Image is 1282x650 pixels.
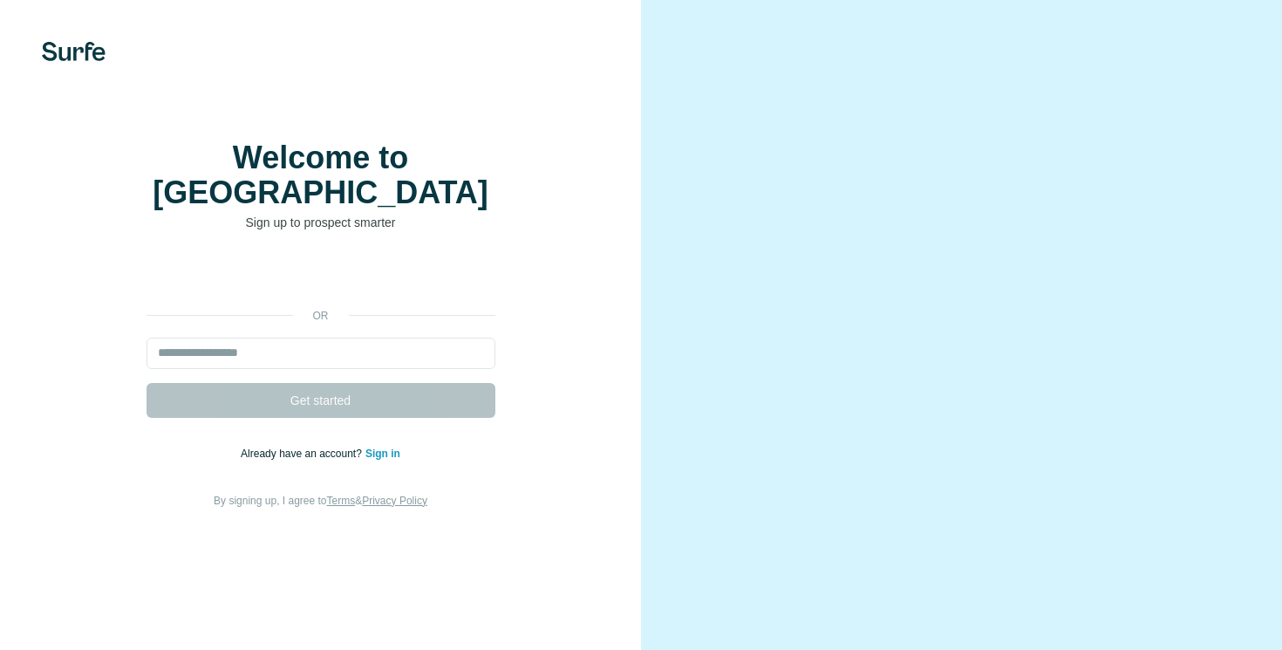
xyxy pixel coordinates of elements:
p: Sign up to prospect smarter [147,214,495,231]
img: Surfe's logo [42,42,106,61]
span: By signing up, I agree to & [214,495,427,507]
p: or [293,308,349,324]
a: Privacy Policy [362,495,427,507]
a: Terms [327,495,356,507]
iframe: Sign in with Google Button [138,257,504,296]
h1: Welcome to [GEOGRAPHIC_DATA] [147,140,495,210]
span: Already have an account? [241,448,365,460]
a: Sign in [365,448,400,460]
